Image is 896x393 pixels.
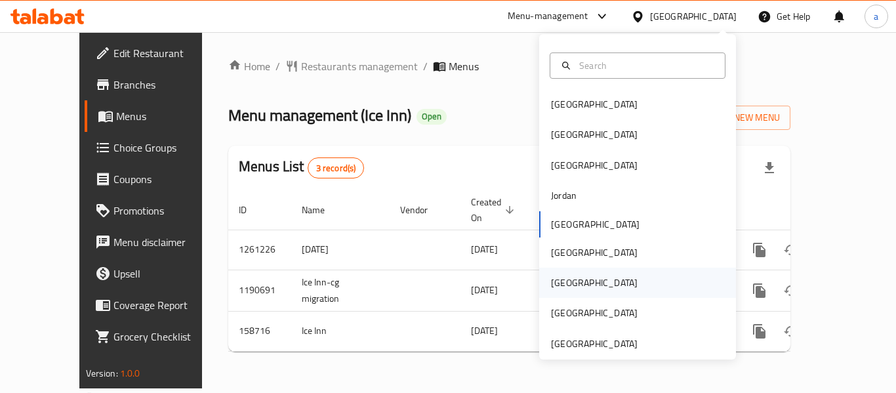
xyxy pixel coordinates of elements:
[228,58,270,74] a: Home
[689,106,790,130] button: Add New Menu
[85,289,229,321] a: Coverage Report
[85,195,229,226] a: Promotions
[291,311,390,351] td: Ice Inn
[113,77,218,93] span: Branches
[301,58,418,74] span: Restaurants management
[85,69,229,100] a: Branches
[85,100,229,132] a: Menus
[551,245,638,260] div: [GEOGRAPHIC_DATA]
[113,297,218,313] span: Coverage Report
[85,258,229,289] a: Upsell
[85,37,229,69] a: Edit Restaurant
[228,270,291,311] td: 1190691
[86,365,118,382] span: Version:
[275,58,280,74] li: /
[551,158,638,173] div: [GEOGRAPHIC_DATA]
[116,108,218,124] span: Menus
[228,100,411,130] span: Menu management ( Ice Inn )
[291,230,390,270] td: [DATE]
[775,275,807,306] button: Change Status
[744,316,775,347] button: more
[228,58,790,74] nav: breadcrumb
[874,9,878,24] span: a
[417,111,447,122] span: Open
[551,97,638,112] div: [GEOGRAPHIC_DATA]
[239,157,364,178] h2: Menus List
[113,203,218,218] span: Promotions
[113,266,218,281] span: Upsell
[551,337,638,351] div: [GEOGRAPHIC_DATA]
[285,58,418,74] a: Restaurants management
[228,230,291,270] td: 1261226
[85,132,229,163] a: Choice Groups
[228,311,291,351] td: 158716
[775,316,807,347] button: Change Status
[113,171,218,187] span: Coupons
[471,194,518,226] span: Created On
[85,321,229,352] a: Grocery Checklist
[449,58,479,74] span: Menus
[744,275,775,306] button: more
[400,202,445,218] span: Vendor
[471,281,498,299] span: [DATE]
[551,188,577,203] div: Jordan
[471,322,498,339] span: [DATE]
[85,163,229,195] a: Coupons
[308,157,365,178] div: Total records count
[113,234,218,250] span: Menu disclaimer
[471,241,498,258] span: [DATE]
[417,109,447,125] div: Open
[551,127,638,142] div: [GEOGRAPHIC_DATA]
[551,306,638,320] div: [GEOGRAPHIC_DATA]
[113,140,218,155] span: Choice Groups
[551,276,638,290] div: [GEOGRAPHIC_DATA]
[239,202,264,218] span: ID
[508,9,588,24] div: Menu-management
[113,45,218,61] span: Edit Restaurant
[302,202,342,218] span: Name
[291,270,390,311] td: Ice Inn-cg migration
[120,365,140,382] span: 1.0.0
[85,226,229,258] a: Menu disclaimer
[744,234,775,266] button: more
[754,152,785,184] div: Export file
[650,9,737,24] div: [GEOGRAPHIC_DATA]
[308,162,364,175] span: 3 record(s)
[699,110,780,126] span: Add New Menu
[113,329,218,344] span: Grocery Checklist
[775,234,807,266] button: Change Status
[423,58,428,74] li: /
[574,58,717,73] input: Search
